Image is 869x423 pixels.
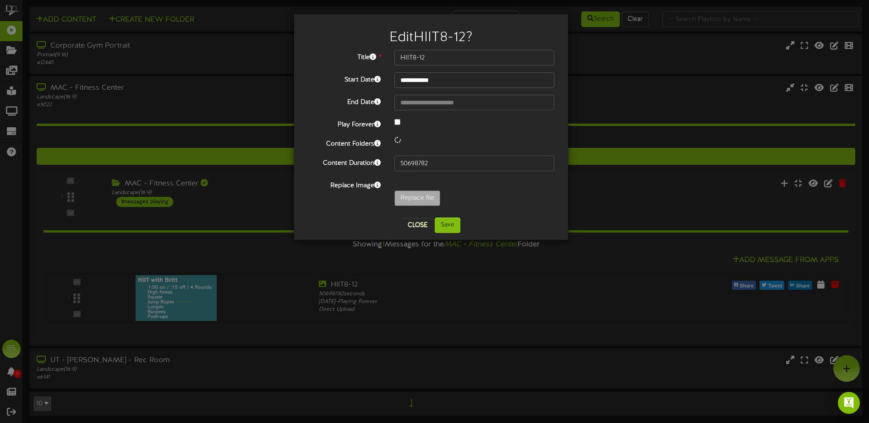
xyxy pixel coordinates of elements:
[301,72,388,85] label: Start Date
[301,95,388,107] label: End Date
[838,392,860,414] div: Open Intercom Messenger
[308,30,554,45] h2: Edit HIIT8-12 ?
[301,136,388,149] label: Content Folders
[301,156,388,168] label: Content Duration
[301,117,388,130] label: Play Forever
[402,218,433,233] button: Close
[435,217,460,233] button: Save
[394,156,554,171] input: 15
[301,178,388,190] label: Replace Image
[394,50,554,65] input: Title
[301,50,388,62] label: Title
